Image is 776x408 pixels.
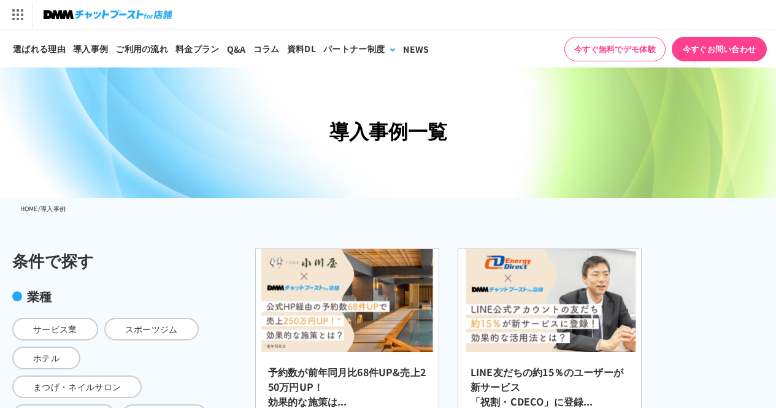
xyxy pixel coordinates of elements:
a: コラム [250,30,283,67]
a: 資料DL [283,30,320,67]
a: 今すぐ無料でデモ体験 [564,37,666,61]
a: 今すぐお問い合わせ [672,37,767,61]
li: / [38,201,40,216]
img: チャットブーストfor店舗 [44,6,172,23]
span: ホテル [12,347,80,369]
a: Q&A [223,30,250,67]
img: サービス [2,2,33,28]
div: 条件で探す [12,248,209,272]
span: まつげ・ネイルサロン [12,375,142,398]
span: スポーツジム [104,318,199,341]
a: 料金プラン [172,30,223,67]
a: NEWS [399,30,432,67]
a: 導入事例 [69,30,112,67]
a: ご利用の流れ [112,30,172,67]
a: HOME [20,204,38,213]
li: 導入事例 [40,201,66,216]
span: サービス業 [12,318,98,341]
h1: 導入事例一覧 [20,116,756,146]
div: パートナー制度 [323,42,385,55]
a: 選ばれる理由 [9,30,69,67]
div: 業種 [12,287,209,306]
